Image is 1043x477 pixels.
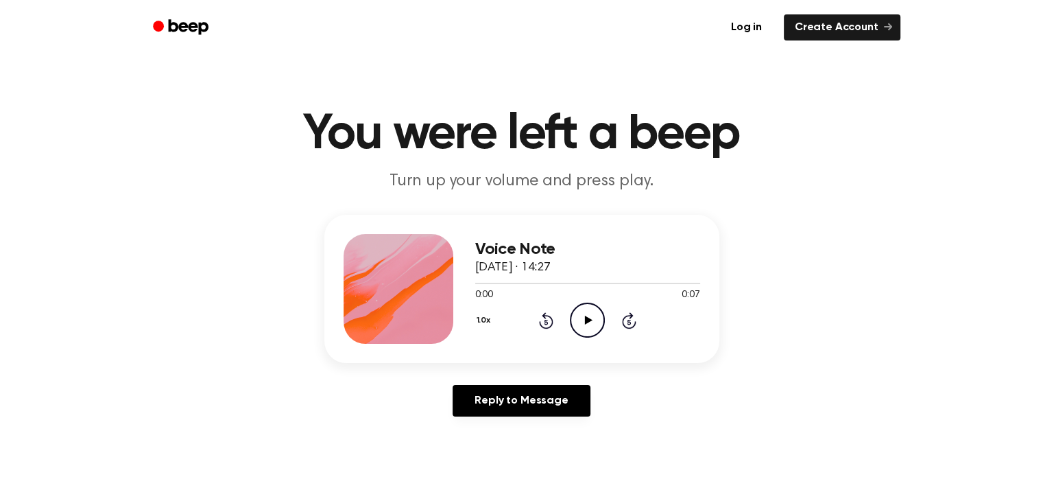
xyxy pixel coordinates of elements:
a: Reply to Message [453,385,590,417]
a: Log in [717,12,776,43]
span: 0:07 [682,288,699,303]
span: 0:00 [475,288,493,303]
button: 1.0x [475,309,496,332]
a: Create Account [784,14,900,40]
h1: You were left a beep [171,110,873,159]
h3: Voice Note [475,240,700,259]
a: Beep [143,14,221,41]
span: [DATE] · 14:27 [475,261,551,274]
p: Turn up your volume and press play. [259,170,785,193]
